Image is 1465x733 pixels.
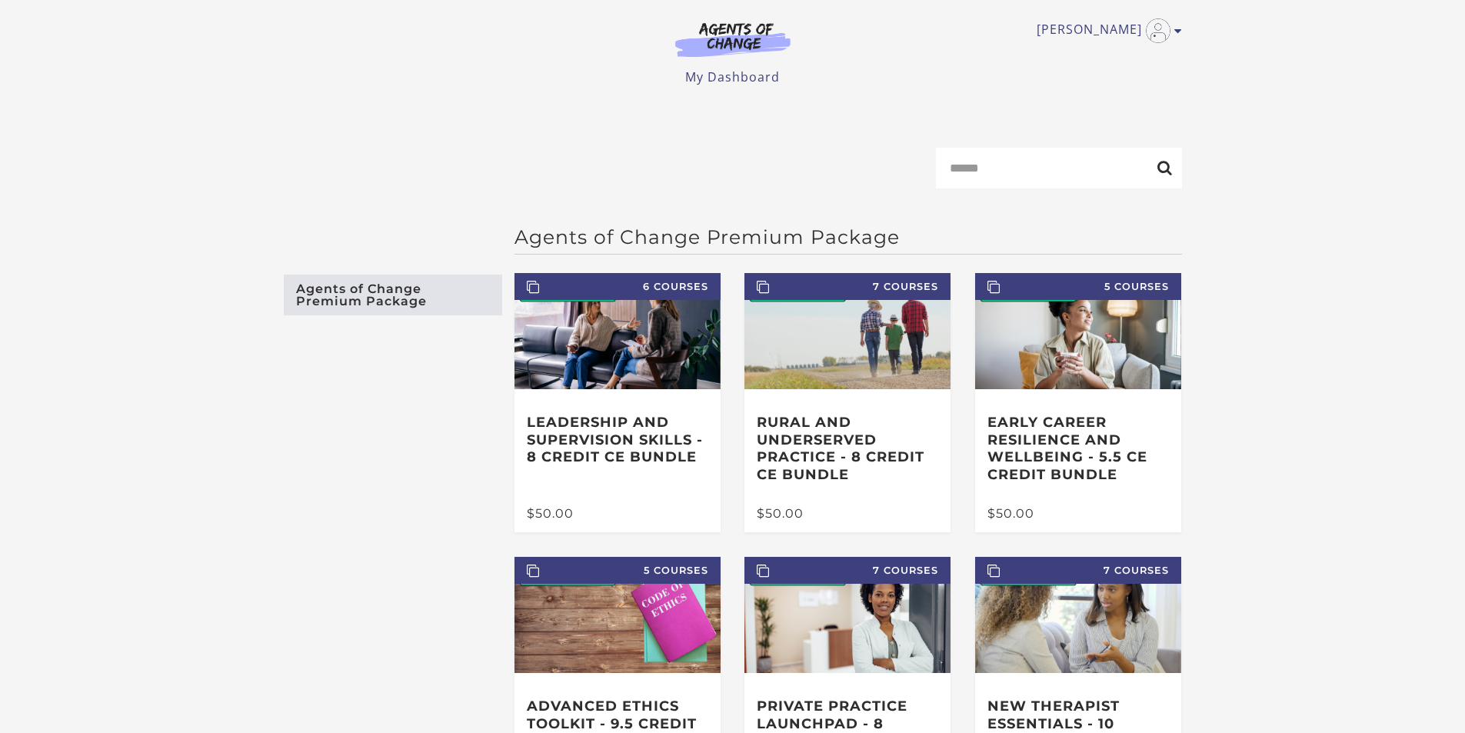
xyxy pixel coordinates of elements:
[527,414,708,466] h3: Leadership and Supervision Skills - 8 Credit CE Bundle
[1037,18,1174,43] a: Toggle menu
[987,414,1169,483] h3: Early Career Resilience and Wellbeing - 5.5 CE Credit Bundle
[744,557,951,584] span: 7 Courses
[514,225,1182,248] h2: Agents of Change Premium Package
[514,273,721,532] a: 6 Courses Leadership and Supervision Skills - 8 Credit CE Bundle $50.00
[685,68,780,85] a: My Dashboard
[284,275,502,315] a: Agents of Change Premium Package
[744,273,951,532] a: 7 Courses Rural and Underserved Practice - 8 Credit CE Bundle $50.00
[659,22,807,57] img: Agents of Change Logo
[527,508,708,520] div: $50.00
[757,508,938,520] div: $50.00
[744,273,951,300] span: 7 Courses
[987,508,1169,520] div: $50.00
[975,273,1181,300] span: 5 Courses
[757,414,938,483] h3: Rural and Underserved Practice - 8 Credit CE Bundle
[514,273,721,300] span: 6 Courses
[514,557,721,584] span: 5 Courses
[975,557,1181,584] span: 7 Courses
[975,273,1181,532] a: 5 Courses Early Career Resilience and Wellbeing - 5.5 CE Credit Bundle $50.00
